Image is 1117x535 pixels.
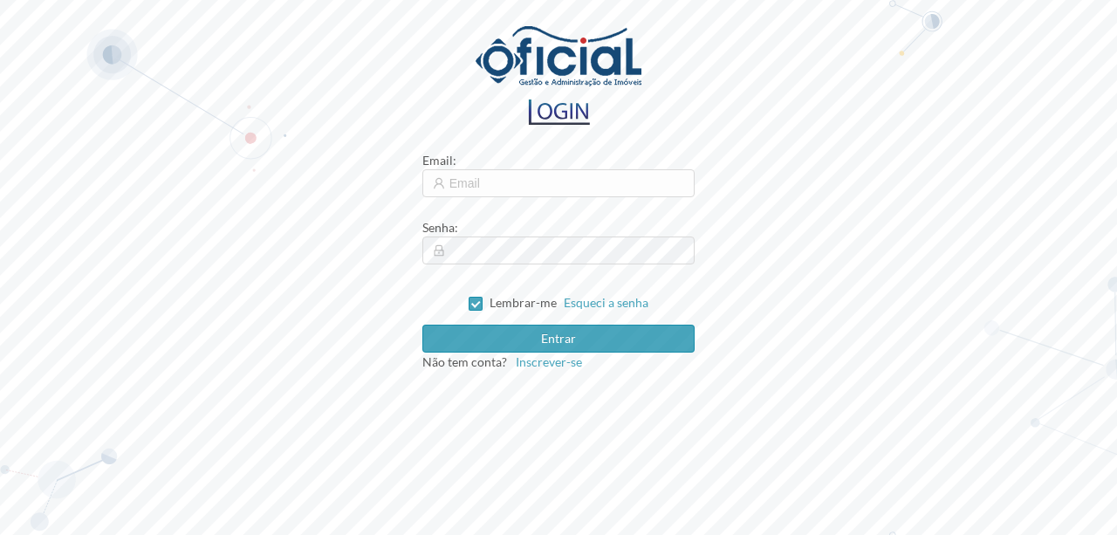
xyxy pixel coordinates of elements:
[433,177,445,189] i: icon: user
[422,220,455,235] span: Senha
[422,153,453,168] span: Email
[524,99,593,125] img: logo
[476,26,641,86] img: logo
[422,325,696,353] button: Entrar
[490,295,557,310] span: Lembrar-me
[422,354,507,369] span: Não tem conta?
[422,151,696,169] div: :
[516,354,582,369] span: Inscrever-se
[422,218,696,237] div: :
[507,354,582,369] a: Inscrever-se
[433,244,445,257] i: icon: lock
[422,169,696,197] input: Email
[564,295,648,310] a: Esqueci a senha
